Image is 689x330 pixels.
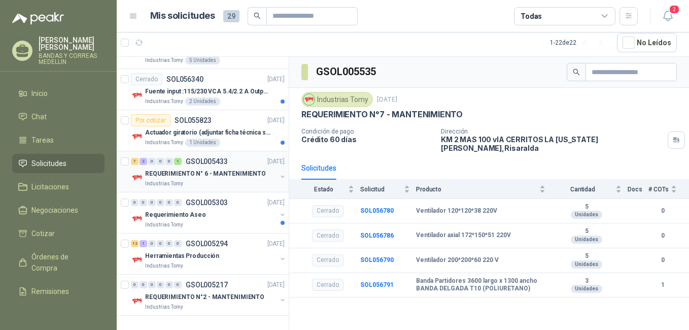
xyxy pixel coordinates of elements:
[148,158,156,165] div: 0
[316,64,377,80] h3: GSOL005535
[267,75,285,84] p: [DATE]
[360,256,394,263] a: SOL056790
[174,281,182,288] div: 0
[12,282,105,301] a: Remisiones
[416,277,545,293] b: Banda Partidores 3600 largo x 1300 ancho BANDA DELGADA T10 (POLIURETANO)
[131,240,139,247] div: 12
[628,180,648,199] th: Docs
[267,239,285,249] p: [DATE]
[441,135,664,152] p: KM 2 MAS 100 vIA CERRITOS LA [US_STATE] [PERSON_NAME] , Risaralda
[157,158,164,165] div: 0
[131,89,143,102] img: Company Logo
[174,199,182,206] div: 0
[648,255,677,265] b: 0
[12,201,105,220] a: Negociaciones
[552,180,628,199] th: Cantidad
[185,139,220,147] div: 1 Unidades
[31,205,78,216] span: Negociaciones
[12,130,105,150] a: Tareas
[552,277,622,285] b: 3
[174,158,182,165] div: 1
[617,33,677,52] button: No Leídos
[12,247,105,278] a: Órdenes de Compra
[312,254,343,267] div: Cerrado
[648,180,689,199] th: # COTs
[145,221,183,229] p: Industrias Tomy
[377,95,397,105] p: [DATE]
[416,207,497,215] b: Ventilador 120*120*38 220V
[12,305,105,324] a: Configuración
[39,37,105,51] p: [PERSON_NAME] [PERSON_NAME]
[186,158,228,165] p: GSOL005433
[416,256,499,265] b: Ventilador 200*200*60 220 V
[145,169,266,179] p: REQUERIMIENTO N° 6 - MANTENIMIENTO
[131,114,170,126] div: Por cotizar
[360,232,394,239] a: SOL056786
[186,281,228,288] p: GSOL005217
[140,240,147,247] div: 1
[145,210,206,220] p: Requerimiento Aseo
[131,238,287,270] a: 12 1 0 0 0 0 GSOL005294[DATE] Company LogoHerramientas ProducciónIndustrias Tomy
[31,111,47,122] span: Chat
[12,154,105,173] a: Solicitudes
[145,262,183,270] p: Industrias Tomy
[31,286,69,297] span: Remisiones
[150,9,215,23] h1: Mis solicitudes
[360,180,416,199] th: Solicitud
[165,281,173,288] div: 0
[360,207,394,214] a: SOL056780
[145,251,219,261] p: Herramientas Producción
[131,73,162,85] div: Cerrado
[131,172,143,184] img: Company Logo
[157,240,164,247] div: 0
[267,280,285,290] p: [DATE]
[12,84,105,103] a: Inicio
[360,186,402,193] span: Solicitud
[267,198,285,208] p: [DATE]
[131,155,287,188] a: 7 2 0 0 0 1 GSOL005433[DATE] Company LogoREQUERIMIENTO N° 6 - MANTENIMIENTOIndustrias Tomy
[416,186,537,193] span: Producto
[145,180,183,188] p: Industrias Tomy
[648,186,669,193] span: # COTs
[31,228,55,239] span: Cotizar
[145,303,183,311] p: Industrias Tomy
[31,135,54,146] span: Tareas
[301,135,433,144] p: Crédito 60 días
[145,97,183,106] p: Industrias Tomy
[312,229,343,242] div: Cerrado
[571,211,602,219] div: Unidades
[148,281,156,288] div: 0
[131,295,143,307] img: Company Logo
[131,254,143,266] img: Company Logo
[254,12,261,19] span: search
[552,252,622,260] b: 5
[659,7,677,25] button: 2
[12,224,105,243] a: Cotizar
[145,56,183,64] p: Industrias Tomy
[117,110,289,151] a: Por cotizarSOL055823[DATE] Company LogoActuador giratorio (adjuntar ficha técnica si es diferente...
[140,199,147,206] div: 0
[145,139,183,147] p: Industrias Tomy
[174,240,182,247] div: 0
[521,11,542,22] div: Todas
[131,130,143,143] img: Company Logo
[301,92,373,107] div: Industrias Tomy
[571,236,602,244] div: Unidades
[185,97,220,106] div: 2 Unidades
[552,186,613,193] span: Cantidad
[131,196,287,229] a: 0 0 0 0 0 0 GSOL005303[DATE] Company LogoRequerimiento AseoIndustrias Tomy
[550,35,609,51] div: 1 - 22 de 22
[12,177,105,196] a: Licitaciones
[416,180,552,199] th: Producto
[166,76,203,83] p: SOL056340
[360,281,394,288] b: SOL056791
[648,231,677,241] b: 0
[416,232,511,240] b: Ventilador axial 172*150*51 220V
[131,158,139,165] div: 7
[31,158,66,169] span: Solicitudes
[175,117,212,124] p: SOL055823
[267,157,285,167] p: [DATE]
[148,199,156,206] div: 0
